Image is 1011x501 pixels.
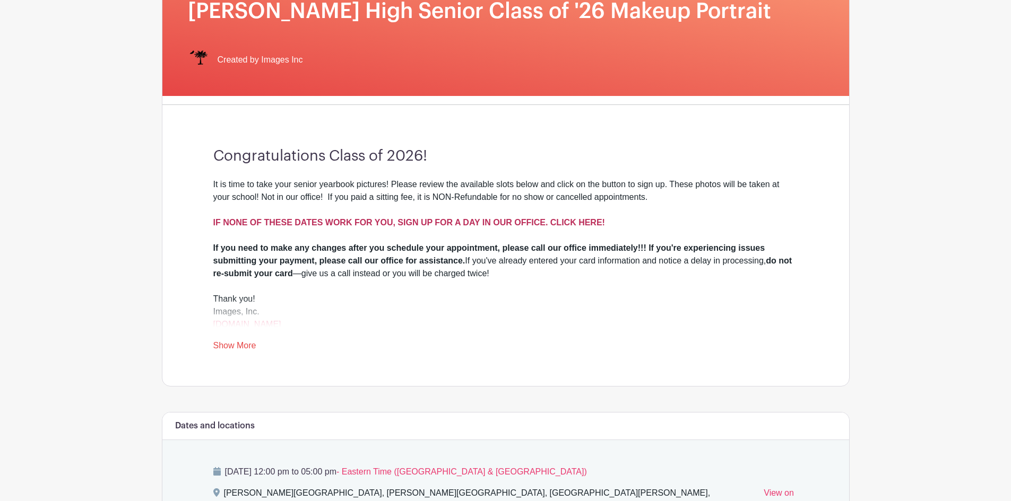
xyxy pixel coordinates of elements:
[188,49,209,71] img: IMAGES%20logo%20transparenT%20PNG%20s.png
[213,147,798,165] h3: Congratulations Class of 2026!
[213,256,792,278] strong: do not re-submit your card
[213,293,798,305] div: Thank you!
[218,54,303,66] span: Created by Images Inc
[213,341,256,354] a: Show More
[175,421,255,431] h6: Dates and locations
[213,218,605,227] a: IF NONE OF THESE DATES WORK FOR YOU, SIGN UP FOR A DAY IN OUR OFFICE. CLICK HERE!
[213,305,798,331] div: Images, Inc.
[213,242,798,280] div: If you've already entered your card information and notice a delay in processing, —give us a call...
[213,465,798,478] p: [DATE] 12:00 pm to 05:00 pm
[213,243,765,265] strong: If you need to make any changes after you schedule your appointment, please call our office immed...
[213,178,798,242] div: It is time to take your senior yearbook pictures! Please review the available slots below and cli...
[336,467,587,476] span: - Eastern Time ([GEOGRAPHIC_DATA] & [GEOGRAPHIC_DATA])
[213,320,281,329] a: [DOMAIN_NAME]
